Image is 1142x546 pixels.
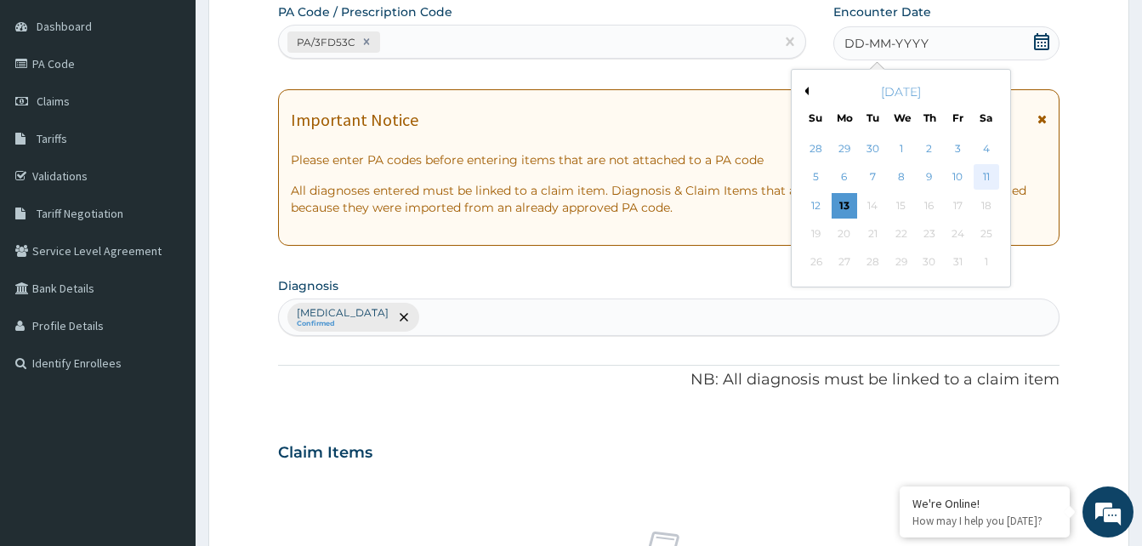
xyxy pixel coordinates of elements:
div: Not available Wednesday, October 22nd, 2025 [888,221,913,247]
div: We're Online! [912,496,1057,511]
div: Chat with us now [88,95,286,117]
div: Mo [837,111,851,125]
div: Minimize live chat window [279,9,320,49]
p: NB: All diagnosis must be linked to a claim item [278,369,1060,391]
span: Tariff Negotiation [37,206,123,221]
div: Not available Tuesday, October 14th, 2025 [860,193,885,219]
div: Not available Wednesday, October 15th, 2025 [888,193,913,219]
div: Not available Thursday, October 30th, 2025 [917,250,942,276]
div: Not available Wednesday, October 29th, 2025 [888,250,913,276]
div: Th [922,111,936,125]
div: Choose Friday, October 3rd, 2025 [945,136,970,162]
div: Choose Monday, September 29th, 2025 [832,136,857,162]
img: d_794563401_company_1708531726252_794563401 [31,85,69,128]
div: Not available Saturday, October 18th, 2025 [973,193,998,219]
div: Choose Monday, October 6th, 2025 [832,165,857,191]
div: PA/3FD53C [292,32,357,52]
label: Encounter Date [833,3,931,20]
div: Choose Sunday, October 5th, 2025 [804,165,829,191]
p: All diagnoses entered must be linked to a claim item. Diagnosis & Claim Items that are visible bu... [291,182,1047,216]
label: Diagnosis [278,277,338,294]
div: Choose Saturday, October 11th, 2025 [973,165,998,191]
span: We're online! [99,164,235,336]
textarea: Type your message and hit 'Enter' [9,365,324,424]
div: Choose Wednesday, October 8th, 2025 [888,165,913,191]
button: Previous Month [800,87,809,95]
label: PA Code / Prescription Code [278,3,452,20]
div: Not available Friday, October 24th, 2025 [945,221,970,247]
div: Not available Friday, October 31st, 2025 [945,250,970,276]
p: Please enter PA codes before entering items that are not attached to a PA code [291,151,1047,168]
span: Claims [37,94,70,109]
p: How may I help you today? [912,514,1057,528]
div: Choose Monday, October 13th, 2025 [832,193,857,219]
div: Not available Thursday, October 16th, 2025 [917,193,942,219]
div: Not available Sunday, October 19th, 2025 [804,221,829,247]
h3: Claim Items [278,444,372,463]
span: Dashboard [37,19,92,34]
span: DD-MM-YYYY [844,35,929,52]
h1: Important Notice [291,111,418,129]
div: Choose Friday, October 10th, 2025 [945,165,970,191]
div: Not available Monday, October 20th, 2025 [832,221,857,247]
div: Fr [951,111,965,125]
div: Choose Wednesday, October 1st, 2025 [888,136,913,162]
div: month 2025-10 [802,135,1000,277]
div: We [894,111,908,125]
div: Choose Thursday, October 9th, 2025 [917,165,942,191]
div: Choose Saturday, October 4th, 2025 [973,136,998,162]
div: Not available Saturday, October 25th, 2025 [973,221,998,247]
div: Choose Tuesday, September 30th, 2025 [860,136,885,162]
div: Not available Thursday, October 23rd, 2025 [917,221,942,247]
div: Not available Monday, October 27th, 2025 [832,250,857,276]
div: Sa [979,111,993,125]
span: Tariffs [37,131,67,146]
div: [DATE] [798,83,1003,100]
div: Tu [865,111,879,125]
div: Not available Saturday, November 1st, 2025 [973,250,998,276]
div: Choose Sunday, September 28th, 2025 [804,136,829,162]
div: Not available Friday, October 17th, 2025 [945,193,970,219]
div: Not available Sunday, October 26th, 2025 [804,250,829,276]
div: Not available Tuesday, October 21st, 2025 [860,221,885,247]
div: Choose Sunday, October 12th, 2025 [804,193,829,219]
div: Not available Tuesday, October 28th, 2025 [860,250,885,276]
div: Choose Tuesday, October 7th, 2025 [860,165,885,191]
div: Su [809,111,823,125]
div: Choose Thursday, October 2nd, 2025 [917,136,942,162]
